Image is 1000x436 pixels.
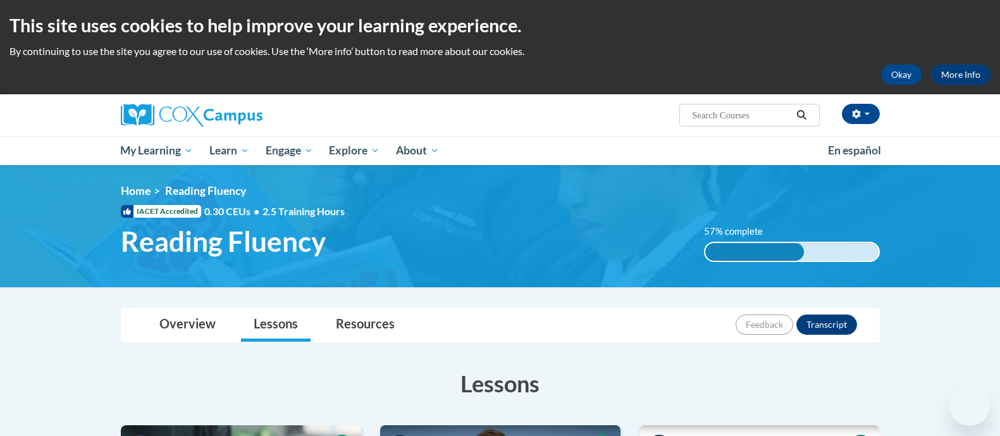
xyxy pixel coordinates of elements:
[396,143,439,158] span: About
[204,204,262,218] span: 0.30 CEUs
[323,308,407,342] a: Resources
[881,65,922,85] button: Okay
[705,243,804,261] div: 57% complete
[121,184,151,197] a: Home
[9,44,991,58] p: By continuing to use the site you agree to our use of cookies. Use the ‘More info’ button to read...
[121,225,326,258] span: Reading Fluency
[147,308,228,342] a: Overview
[121,104,262,127] img: Cox Campus
[736,315,793,335] button: Feedback
[165,184,246,197] span: Reading Fluency
[201,136,257,165] a: Learn
[329,143,380,158] span: Explore
[209,143,249,158] span: Learn
[266,143,313,158] span: Engage
[254,205,259,217] span: •
[120,143,193,158] span: My Learning
[121,205,201,218] span: IACET Accredited
[121,104,361,127] a: Cox Campus
[121,368,880,399] h3: Lessons
[262,205,345,217] span: 2.5 Training Hours
[796,315,857,335] button: Transcript
[691,108,792,123] input: Search Courses
[842,104,880,124] button: Account Settings
[113,136,202,165] a: My Learning
[9,13,991,38] h2: This site uses cookies to help improve your learning experience.
[828,144,881,157] span: En español
[820,137,889,164] a: En español
[257,136,321,165] a: Engage
[321,136,388,165] a: Explore
[792,108,811,123] button: Search
[102,136,899,165] div: Main menu
[388,136,447,165] a: About
[931,65,991,85] a: More Info
[704,225,777,239] label: 57% complete
[241,308,311,342] a: Lessons
[949,385,990,426] iframe: Button to launch messaging window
